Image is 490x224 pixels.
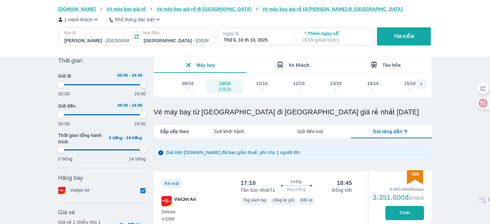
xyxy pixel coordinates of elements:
button: TÌM KIẾM [377,27,431,45]
div: - [331,87,341,92]
nav: breadcrumb [58,6,432,12]
div: 11/10 [256,80,268,87]
span: Thời gian [58,57,82,64]
p: Phổ thông đặc biệt [115,16,155,23]
span: - [129,73,130,78]
span: Giá tăng dần [373,128,402,135]
div: 18:45 [337,179,352,187]
p: Đồng Hới [332,187,352,193]
span: 00:00 [118,103,128,108]
button: Phổ thông đặc biệt [110,16,161,23]
img: VJ [161,196,172,206]
p: 1 Hành khách [64,16,93,23]
span: Đổi vé [301,198,312,202]
p: 24:00 [134,121,146,127]
span: [DOMAIN_NAME] [58,6,96,12]
p: Ngày đi [223,30,289,37]
div: - [256,87,267,92]
span: - [124,136,125,140]
p: Vietjet Air [71,187,90,194]
span: Xe khách [289,63,309,68]
span: 24 tiếng [126,136,142,140]
button: 1 Hành khách [58,16,100,23]
img: discount [407,170,423,184]
div: 14/10 [367,80,379,87]
div: 3.351.600đ [373,194,424,201]
span: VietJet Air [174,196,196,206]
div: - [182,87,193,92]
span: Máy bay [197,63,215,68]
div: 3.381.600đ [373,186,424,192]
p: 00:00 [58,121,70,127]
div: 09/10 [182,80,194,87]
div: 10/10 [219,80,231,87]
span: -30k [410,171,419,177]
span: Giờ đi [58,73,71,79]
p: TÌM KIẾM [394,33,414,40]
span: 24:00 [132,103,142,108]
div: Thứ 6, 10 th 10, 2025 [224,37,289,43]
div: scrollable day and price [169,79,416,93]
div: 12/10 [293,80,305,87]
span: /khách [408,195,424,201]
span: Vé máy bay giá rẻ từ [PERSON_NAME] đi [GEOGRAPHIC_DATA] [262,6,403,12]
p: Nơi đi [64,30,130,36]
span: 00:00 [118,73,128,78]
h1: Vé máy bay từ [GEOGRAPHIC_DATA] đi [GEOGRAPHIC_DATA] giá rẻ nhất [DATE] [154,108,432,117]
span: 24:00 [132,73,142,78]
span: 0 tiếng [109,136,122,140]
span: 7kg xách tay [243,198,266,202]
span: Deluxe [162,209,176,215]
p: 24:00 [134,91,146,97]
p: Giá trên [DOMAIN_NAME] đã bao gồm thuế, phí cho 1 người lớn [166,149,300,156]
span: Giá vé [58,209,75,216]
div: - [404,87,415,92]
button: Chọn [385,206,424,220]
p: ( Không bắt buộc ) [303,37,368,43]
div: lab API tabs example [189,125,431,138]
span: Vé máy bay giá rẻ đi [GEOGRAPHIC_DATA] [157,6,251,12]
span: Giờ đến nơi [297,128,323,135]
div: 13/10 [330,80,342,87]
span: Rẻ nhất [165,181,179,186]
span: Giờ đến [58,103,76,109]
p: 0 tiếng [58,156,72,162]
span: 20kg ký gửi [273,198,294,202]
span: Vé máy bay giá rẻ [107,6,146,12]
span: Giờ khởi hành [214,128,244,135]
span: Sắp xếp theo [160,128,189,135]
span: 1h35p [291,179,302,184]
span: VJ268 [162,216,176,222]
span: Hãng bay [58,174,83,182]
div: 3352k [218,87,231,92]
p: 24 tiếng [129,156,146,162]
div: - [293,87,304,92]
div: 15/10 [404,80,416,87]
div: 17:10 [241,179,256,187]
span: Thời gian tổng hành trình [58,132,103,145]
div: - [368,87,379,92]
p: Thêm ngày về [303,30,368,43]
p: Tân Sơn Nhất T1 [241,187,275,193]
p: 00:00 [58,91,70,97]
span: - [129,103,130,108]
span: Tàu hỏa [382,63,401,68]
p: Nơi đến [143,30,209,36]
